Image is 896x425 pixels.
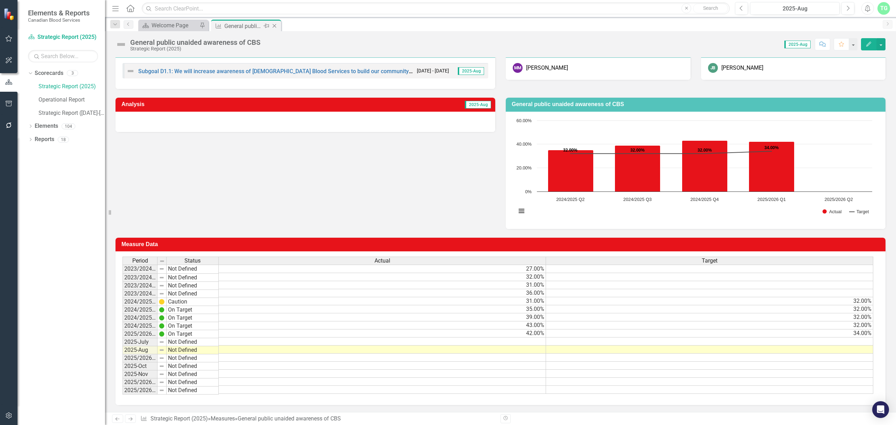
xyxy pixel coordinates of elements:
td: 32.00% [546,321,873,329]
td: 42.00% [219,329,546,337]
td: 2023/2024 Q3 [122,282,157,290]
td: 2025/2026 Q4 [122,386,157,395]
button: 2025-Aug [750,2,840,15]
td: 2025-Nov [122,370,157,378]
a: Elements [35,122,58,130]
img: 8DAGhfEEPCf229AAAAAElFTkSuQmCC [159,266,164,272]
img: 8DAGhfEEPCf229AAAAAElFTkSuQmCC [159,379,164,385]
a: Scorecards [35,69,63,77]
img: 8DAGhfEEPCf229AAAAAElFTkSuQmCC [159,275,164,280]
path: 2025/2026 Q1, 42. Actual. [749,141,794,191]
td: 31.00% [219,281,546,289]
small: [DATE] - [DATE] [417,68,449,74]
div: Strategic Report (2025) [130,46,260,51]
img: ClearPoint Strategy [3,8,16,20]
div: JB [708,63,718,73]
a: Measures [211,415,235,422]
span: Status [184,258,201,264]
div: » » [140,415,495,423]
img: 8DAGhfEEPCf229AAAAAElFTkSuQmCC [159,339,164,345]
td: 2025-Oct [122,362,157,370]
td: 32.00% [219,273,546,281]
td: Caution [167,298,219,306]
div: Welcome Page [152,21,198,30]
td: On Target [167,322,219,330]
text: 32.00% [563,148,577,153]
div: General public unaided awareness of CBS [238,415,341,422]
td: On Target [167,314,219,322]
div: [PERSON_NAME] [526,64,568,72]
svg: Interactive chart [513,117,876,222]
text: 34.00% [764,145,779,150]
a: Strategic Report ([DATE]-[DATE]) (Archive) [38,109,105,117]
text: 32.00% [698,148,712,153]
td: 36.00% [219,289,546,297]
div: 104 [62,123,75,129]
td: 2025/2026 Q1 [122,330,157,338]
td: 2025-Aug [122,346,157,354]
text: 40.00% [517,141,532,147]
span: 2025-Aug [465,101,491,109]
td: 2024/2025 Q1 [122,298,157,306]
td: 35.00% [219,305,546,313]
div: [PERSON_NAME] [721,64,763,72]
span: 2025-Aug [458,67,484,75]
div: General public unaided awareness of CBS [130,39,260,46]
span: 2025-Aug [784,41,811,48]
td: 31.00% [219,297,546,305]
path: 2024/2025 Q3, 39. Actual. [615,145,660,191]
text: 2024/2025 Q2 [556,197,584,202]
td: 32.00% [546,305,873,313]
input: Search ClearPoint... [142,2,730,15]
h3: Measure Data [121,241,882,248]
text: 2024/2025 Q3 [623,197,652,202]
td: Not Defined [167,338,219,346]
td: Not Defined [167,378,219,386]
span: Search [703,5,718,11]
td: Not Defined [167,265,219,274]
a: Welcome Page [140,21,198,30]
img: IjK2lU6JAAAAAElFTkSuQmCC [159,307,164,313]
button: View chart menu, Chart [517,206,526,216]
a: Subgoal D1.1: We will increase awareness of [DEMOGRAPHIC_DATA] Blood Services to build our commun... [138,68,446,75]
td: 2024/2025 Q3 [122,314,157,322]
img: 8DAGhfEEPCf229AAAAAElFTkSuQmCC [159,363,164,369]
div: TG [877,2,890,15]
a: Strategic Report (2025) [38,83,105,91]
span: Period [132,258,148,264]
a: Strategic Report (2025) [28,33,98,41]
button: Show Target [849,209,869,214]
img: Not Defined [126,67,135,75]
td: On Target [167,306,219,314]
span: Elements & Reports [28,9,90,17]
small: Canadian Blood Services [28,17,90,23]
h3: Analysis [121,101,292,107]
a: Strategic Report (2025) [150,415,208,422]
td: 27.00% [219,265,546,273]
text: 32.00% [630,148,645,153]
div: Open Intercom Messenger [872,401,889,418]
img: 8DAGhfEEPCf229AAAAAElFTkSuQmCC [159,258,165,264]
img: Yx0AAAAASUVORK5CYII= [159,299,164,305]
a: Operational Report [38,96,105,104]
td: 2025/2026 Q2 [122,354,157,362]
img: 8DAGhfEEPCf229AAAAAElFTkSuQmCC [159,355,164,361]
td: Not Defined [167,290,219,298]
td: On Target [167,330,219,338]
td: Not Defined [167,386,219,395]
div: General public unaided awareness of CBS [224,22,262,30]
td: 2025-July [122,338,157,346]
input: Search Below... [28,50,98,62]
path: 2024/2025 Q2, 35. Actual. [548,150,594,191]
text: 0% [525,189,532,194]
td: Not Defined [167,354,219,362]
img: 8DAGhfEEPCf229AAAAAElFTkSuQmCC [159,347,164,353]
img: 8DAGhfEEPCf229AAAAAElFTkSuQmCC [159,283,164,288]
div: MM [513,63,523,73]
h3: General public unaided awareness of CBS [512,101,882,107]
text: 60.00% [517,118,532,123]
td: Not Defined [167,370,219,378]
a: Reports [35,135,54,144]
g: Actual, series 1 of 2. Bar series with 5 bars. [548,120,839,192]
img: IjK2lU6JAAAAAElFTkSuQmCC [159,323,164,329]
